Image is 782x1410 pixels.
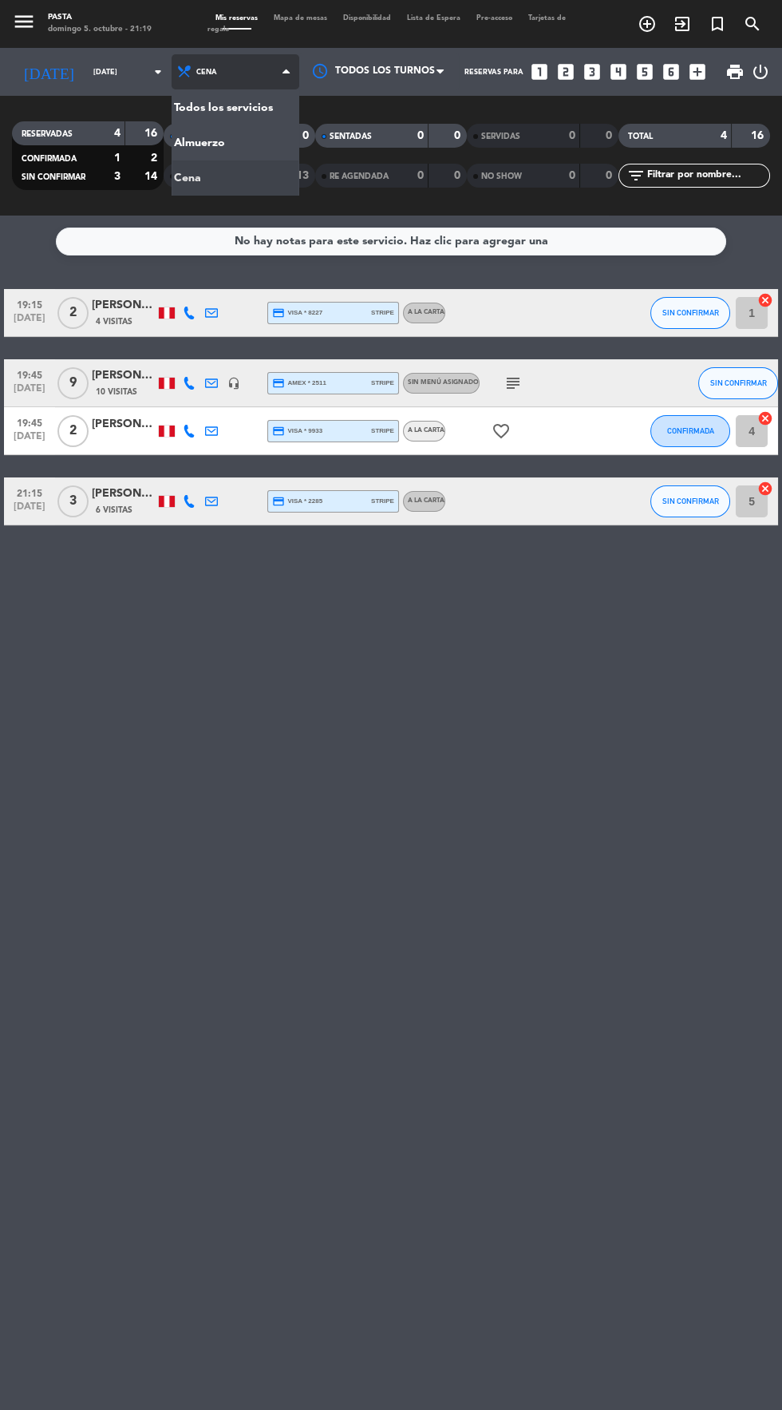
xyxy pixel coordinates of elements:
strong: 0 [606,130,615,141]
span: Mapa de mesas [266,14,335,22]
a: Cena [172,160,298,196]
i: looks_6 [661,61,681,82]
span: CONFIRMADA [667,426,714,435]
span: 2 [57,297,89,329]
span: Disponibilidad [335,14,399,22]
a: Almuerzo [172,125,298,160]
span: 3 [57,485,89,517]
span: 2 [57,415,89,447]
i: arrow_drop_down [148,62,168,81]
span: stripe [371,426,394,436]
span: visa * 2285 [272,495,322,508]
i: add_box [687,61,708,82]
i: headset_mic [227,377,240,390]
span: NO SHOW [481,172,522,180]
span: 9 [57,367,89,399]
span: stripe [371,378,394,388]
span: 4 Visitas [96,315,132,328]
span: 19:45 [10,413,49,431]
i: cancel [757,481,773,497]
strong: 2 [151,152,160,164]
i: exit_to_app [673,14,692,34]
span: 10 Visitas [96,386,137,398]
span: 21:15 [10,483,49,501]
span: SIN CONFIRMAR [662,308,719,317]
span: [DATE] [10,501,49,520]
span: Sin menú asignado [408,379,479,386]
strong: 16 [144,128,160,139]
i: add_circle_outline [638,14,657,34]
i: menu [12,10,36,34]
div: No hay notas para este servicio. Haz clic para agregar una [235,232,548,251]
i: cancel [757,410,773,426]
strong: 16 [751,130,767,141]
span: Mis reservas [207,14,266,22]
input: Filtrar por nombre... [646,167,769,184]
span: visa * 9933 [272,425,322,438]
span: SIN CONFIRMAR [710,378,767,387]
i: credit_card [272,307,285,319]
div: [PERSON_NAME] [92,296,156,315]
strong: 0 [454,130,464,141]
a: Todos los servicios [172,90,298,125]
strong: 0 [417,130,424,141]
strong: 0 [606,170,615,181]
i: credit_card [272,425,285,438]
span: Lista de Espera [399,14,468,22]
strong: 4 [721,130,727,141]
strong: 0 [569,130,575,141]
i: looks_3 [582,61,602,82]
strong: 14 [144,171,160,182]
span: SIN CONFIRMAR [22,173,85,181]
div: [PERSON_NAME] [92,366,156,385]
span: 19:15 [10,295,49,313]
i: credit_card [272,495,285,508]
strong: 13 [296,170,312,181]
button: SIN CONFIRMAR [698,367,778,399]
i: turned_in_not [708,14,727,34]
button: CONFIRMADA [650,415,730,447]
span: Reservas para [464,68,523,77]
i: looks_one [529,61,550,82]
i: [DATE] [12,56,85,88]
span: A la carta [408,497,444,504]
i: favorite_border [492,422,511,441]
i: looks_5 [634,61,655,82]
i: cancel [757,292,773,308]
span: amex * 2511 [272,377,326,390]
strong: 0 [569,170,575,181]
i: power_settings_new [751,62,770,81]
span: visa * 8227 [272,307,322,319]
div: [PERSON_NAME] [92,485,156,503]
strong: 4 [114,128,120,139]
span: Pre-acceso [468,14,520,22]
strong: 0 [454,170,464,181]
button: menu [12,10,36,38]
span: SENTADAS [330,133,372,141]
i: search [743,14,762,34]
span: stripe [371,307,394,318]
span: print [725,62,744,81]
span: CONFIRMADA [22,155,77,163]
span: A la carta [408,309,444,315]
i: looks_two [555,61,576,82]
strong: 3 [114,171,120,182]
span: SERVIDAS [481,133,520,141]
strong: 0 [417,170,424,181]
i: subject [504,374,523,393]
span: 6 Visitas [96,504,132,517]
span: TOTAL [628,133,653,141]
button: SIN CONFIRMAR [650,297,730,329]
div: [PERSON_NAME] [92,415,156,434]
span: A la carta [408,427,444,434]
span: Cena [196,68,217,77]
i: filter_list [626,166,646,185]
i: credit_card [272,377,285,390]
span: [DATE] [10,383,49,402]
span: SIN CONFIRMAR [662,497,719,505]
span: 19:45 [10,365,49,383]
button: SIN CONFIRMAR [650,485,730,517]
strong: 1 [114,152,120,164]
i: looks_4 [608,61,629,82]
span: RE AGENDADA [330,172,389,180]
